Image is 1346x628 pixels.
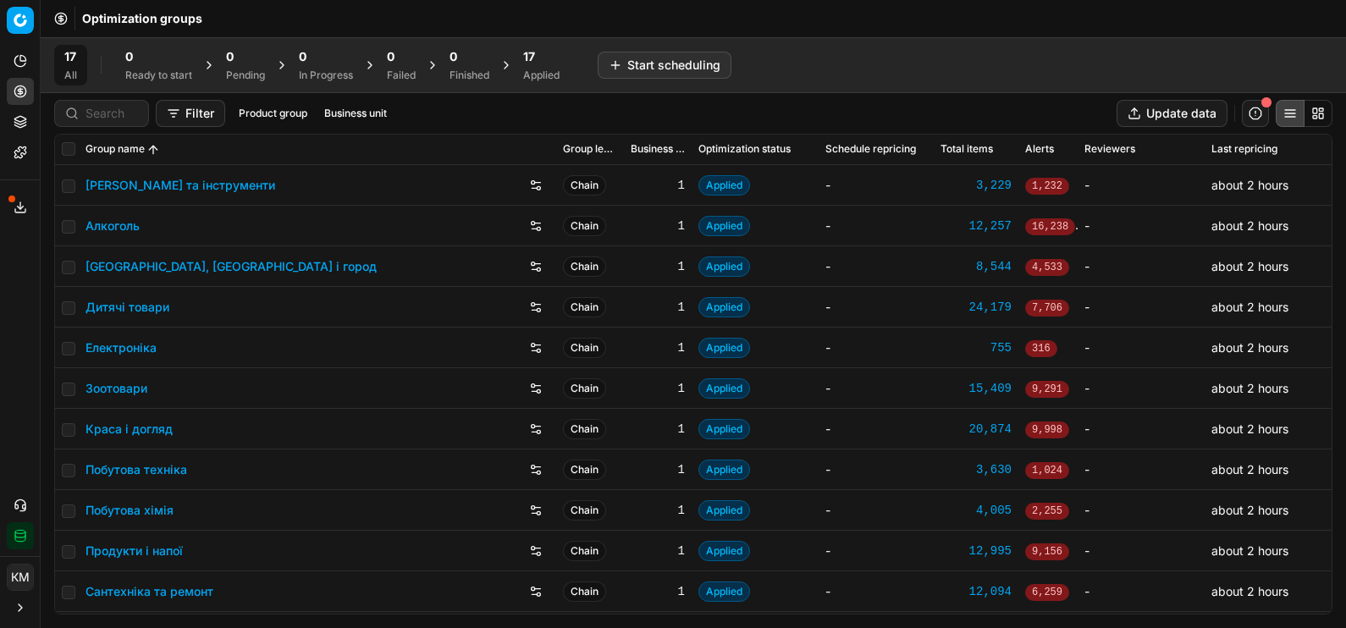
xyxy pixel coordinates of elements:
span: Applied [698,541,750,561]
td: - [819,490,934,531]
div: Applied [523,69,560,82]
a: 12,094 [941,583,1012,600]
div: 4,005 [941,502,1012,519]
span: Chain [563,216,606,236]
span: about 2 hours [1211,503,1288,517]
span: about 2 hours [1211,462,1288,477]
td: - [1078,287,1205,328]
td: - [1078,246,1205,287]
span: 4,533 [1025,259,1069,276]
span: 0 [299,48,306,65]
a: 12,995 [941,543,1012,559]
span: 0 [387,48,394,65]
a: Дитячі товари [86,299,169,316]
input: Search [86,105,138,122]
a: Електроніка [86,339,157,356]
td: - [1078,571,1205,612]
span: about 2 hours [1211,340,1288,355]
span: Schedule repricing [825,143,916,157]
span: Group name [86,143,145,157]
span: 0 [226,48,234,65]
span: 0 [450,48,457,65]
td: - [1078,490,1205,531]
span: Chain [563,460,606,480]
span: 9,998 [1025,421,1069,438]
span: 17 [64,48,76,65]
td: - [819,368,934,409]
span: Optimization groups [82,10,202,27]
div: 1 [631,177,685,194]
div: 3,630 [941,461,1012,478]
button: Start scheduling [598,52,731,79]
span: Group level [563,143,617,157]
span: Applied [698,581,750,602]
span: Chain [563,297,606,317]
td: - [1078,409,1205,449]
td: - [1078,328,1205,368]
span: 1,024 [1025,462,1069,479]
a: 20,874 [941,421,1012,438]
nav: breadcrumb [82,10,202,27]
a: Побутова техніка [86,461,187,478]
span: Chain [563,175,606,196]
span: about 2 hours [1211,584,1288,598]
td: - [1078,449,1205,490]
div: 1 [631,583,685,600]
span: Applied [698,175,750,196]
a: [GEOGRAPHIC_DATA], [GEOGRAPHIC_DATA] і город [86,258,377,275]
a: 3,229 [941,177,1012,194]
td: - [819,449,934,490]
a: [PERSON_NAME] та інструменти [86,177,275,194]
span: Alerts [1025,143,1054,157]
span: 7,706 [1025,300,1069,317]
td: - [819,287,934,328]
span: Chain [563,500,606,521]
div: 1 [631,502,685,519]
div: In Progress [299,69,353,82]
span: 9,156 [1025,543,1069,560]
div: 1 [631,421,685,438]
a: 12,257 [941,218,1012,234]
a: Побутова хімія [86,502,174,519]
span: Applied [698,500,750,521]
span: about 2 hours [1211,218,1288,233]
div: Finished [450,69,489,82]
div: 1 [631,543,685,559]
td: - [819,246,934,287]
a: 24,179 [941,299,1012,316]
td: - [819,531,934,571]
div: 1 [631,461,685,478]
span: 2,255 [1025,503,1069,520]
span: Total items [941,143,993,157]
div: 1 [631,380,685,397]
span: about 2 hours [1211,421,1288,436]
span: Applied [698,419,750,439]
a: Зоотовари [86,380,147,397]
span: 9,291 [1025,381,1069,398]
span: Chain [563,419,606,439]
span: 16,238 [1025,218,1075,235]
a: 15,409 [941,380,1012,397]
span: Last repricing [1211,143,1277,157]
div: Failed [387,69,416,82]
span: about 2 hours [1211,178,1288,192]
span: Applied [698,338,750,358]
div: 1 [631,218,685,234]
button: Sorted by Group name ascending [145,141,162,158]
span: Chain [563,378,606,399]
span: about 2 hours [1211,381,1288,395]
span: КM [8,565,33,590]
span: Business unit [631,143,685,157]
span: 0 [125,48,133,65]
span: Applied [698,297,750,317]
span: Applied [698,378,750,399]
span: Chain [563,581,606,602]
span: 1,232 [1025,178,1069,195]
a: Сантехніка та ремонт [86,583,213,600]
button: Filter [156,100,225,127]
